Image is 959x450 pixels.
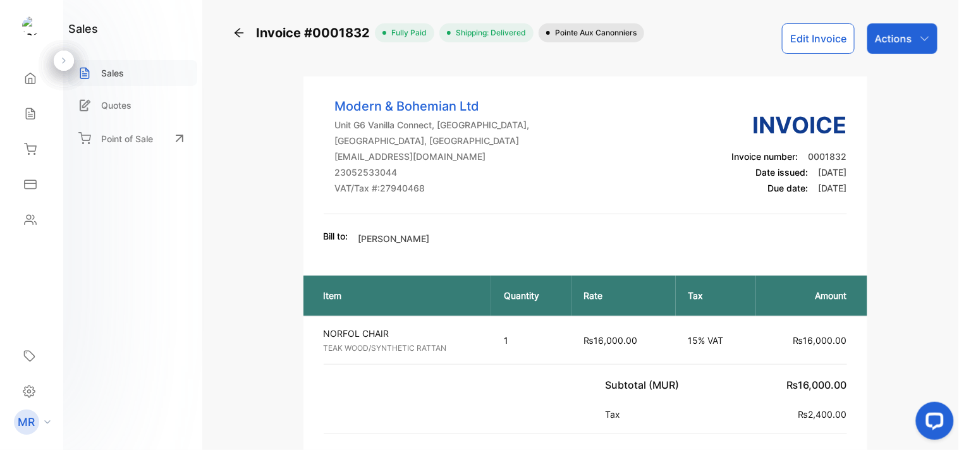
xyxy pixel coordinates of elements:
p: Sales [101,66,124,80]
p: VAT/Tax #: 27940468 [335,181,530,195]
span: [DATE] [819,183,847,193]
span: Pointe aux Canonniers [550,27,637,39]
p: MR [18,414,35,430]
span: ₨16,000.00 [584,335,638,346]
img: logo [22,16,41,35]
h1: sales [68,20,98,37]
span: fully paid [386,27,427,39]
p: TEAK WOOD/SYNTHETIC RATTAN [324,343,481,354]
span: ₨16,000.00 [787,379,847,391]
p: Tax [688,289,743,302]
p: Modern & Bohemian Ltd [335,97,530,116]
span: Shipping: Delivered [451,27,526,39]
p: 1 [504,334,559,347]
span: Due date: [768,183,809,193]
span: ₨16,000.00 [793,335,847,346]
button: Actions [867,23,938,54]
span: ₨2,400.00 [798,409,847,420]
p: Unit G6 Vanilla Connect, [GEOGRAPHIC_DATA], [335,118,530,131]
a: Sales [68,60,197,86]
p: [PERSON_NAME] [358,232,430,245]
p: 15% VAT [688,334,743,347]
p: Amount [769,289,847,302]
span: 0001832 [809,151,847,162]
p: NORFOL CHAIR [324,327,481,340]
p: Tax [606,408,626,421]
p: Bill to: [324,229,348,243]
h3: Invoice [732,108,847,142]
p: Rate [584,289,663,302]
p: Quantity [504,289,559,302]
p: [EMAIL_ADDRESS][DOMAIN_NAME] [335,150,530,163]
p: Subtotal (MUR) [606,377,685,392]
p: Point of Sale [101,132,153,145]
p: [GEOGRAPHIC_DATA], [GEOGRAPHIC_DATA] [335,134,530,147]
iframe: LiveChat chat widget [906,397,959,450]
span: Date issued: [756,167,809,178]
button: Edit Invoice [782,23,855,54]
p: Quotes [101,99,131,112]
span: [DATE] [819,167,847,178]
a: Point of Sale [68,125,197,152]
span: Invoice number: [732,151,798,162]
a: Quotes [68,92,197,118]
p: Actions [875,31,912,46]
span: Invoice #0001832 [256,23,375,42]
p: Item [324,289,479,302]
p: 23052533044 [335,166,530,179]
